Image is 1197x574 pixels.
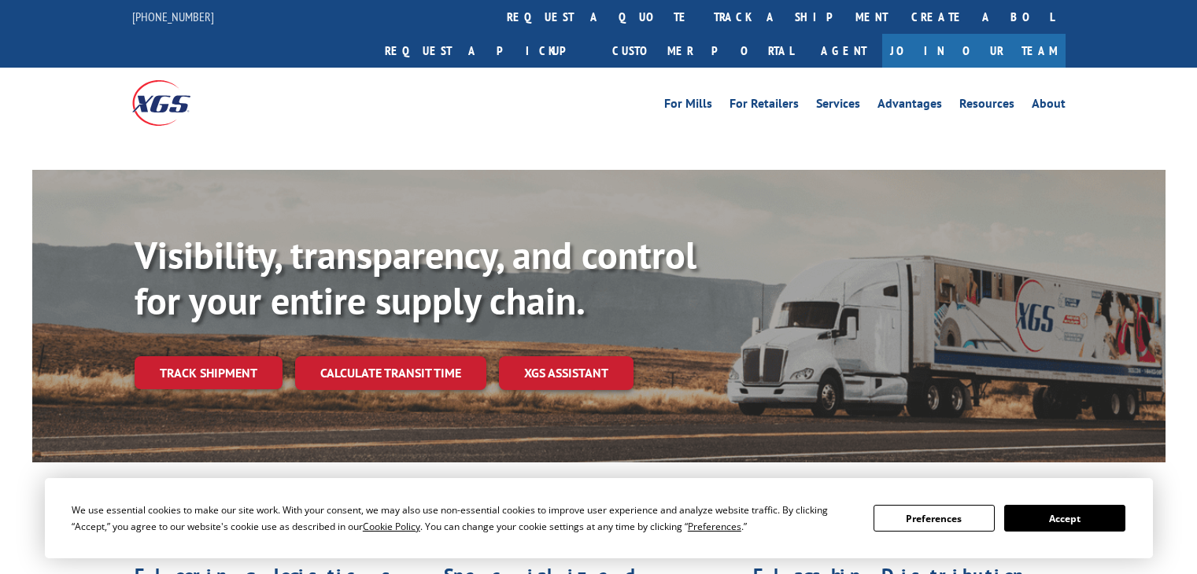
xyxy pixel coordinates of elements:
a: Join Our Team [882,34,1066,68]
button: Preferences [874,505,995,532]
a: XGS ASSISTANT [499,356,634,390]
a: About [1032,98,1066,115]
div: Cookie Consent Prompt [45,478,1153,558]
a: [PHONE_NUMBER] [132,9,214,24]
b: Visibility, transparency, and control for your entire supply chain. [135,230,696,325]
a: Advantages [877,98,942,115]
a: For Mills [664,98,712,115]
span: Cookie Policy [363,520,420,533]
a: Resources [959,98,1014,115]
a: Calculate transit time [295,356,486,390]
a: For Retailers [730,98,799,115]
a: Agent [805,34,882,68]
div: We use essential cookies to make our site work. With your consent, we may also use non-essential ... [72,502,855,535]
button: Accept [1004,505,1125,532]
a: Track shipment [135,356,283,389]
a: Request a pickup [373,34,600,68]
a: Services [816,98,860,115]
a: Customer Portal [600,34,805,68]
span: Preferences [688,520,741,533]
